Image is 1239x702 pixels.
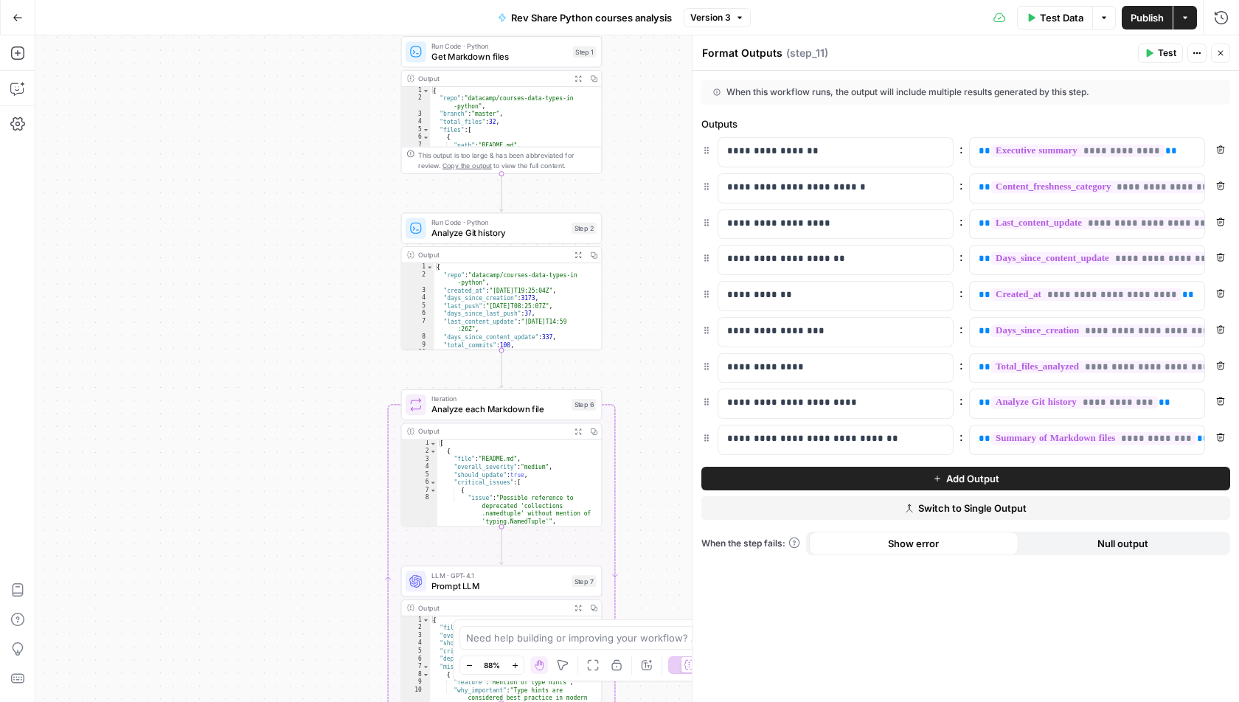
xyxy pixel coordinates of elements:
[701,537,800,550] a: When the step fails:
[401,36,603,174] div: Run Code · PythonGet Markdown filesStep 1Output{ "repo":"datacamp/courses-data-types-in -python",...
[918,501,1027,515] span: Switch to Single Output
[1122,6,1173,29] button: Publish
[401,349,434,357] div: 10
[401,463,437,471] div: 4
[401,133,430,142] div: 6
[702,46,782,60] textarea: Format Outputs
[959,248,963,265] span: :
[572,399,596,411] div: Step 6
[401,126,430,134] div: 5
[418,250,566,260] div: Output
[713,86,1154,99] div: When this workflow runs, the output will include multiple results generated by this step.
[418,426,566,437] div: Output
[401,526,437,541] div: 9
[401,624,430,632] div: 2
[786,46,828,60] span: ( step_11 )
[401,448,437,456] div: 2
[401,341,434,350] div: 9
[442,161,492,170] span: Copy the output
[959,392,963,409] span: :
[401,471,437,479] div: 5
[959,320,963,338] span: :
[429,487,437,495] span: Toggle code folding, rows 7 through 13
[401,456,437,464] div: 3
[401,639,430,647] div: 4
[429,439,437,448] span: Toggle code folding, rows 1 through 2009
[431,41,568,51] span: Run Code · Python
[701,467,1230,490] button: Add Output
[401,439,437,448] div: 1
[701,496,1230,520] button: Switch to Single Output
[401,263,434,271] div: 1
[418,602,566,613] div: Output
[401,333,434,341] div: 8
[959,212,963,230] span: :
[959,356,963,374] span: :
[401,632,430,640] div: 3
[1017,6,1092,29] button: Test Data
[431,50,568,63] span: Get Markdown files
[888,536,939,551] span: Show error
[401,494,437,525] div: 8
[701,117,1230,131] div: Outputs
[959,140,963,158] span: :
[401,294,434,302] div: 4
[401,479,437,487] div: 6
[572,575,596,587] div: Step 7
[423,616,430,625] span: Toggle code folding, rows 1 through 44
[401,287,434,295] div: 3
[401,663,430,671] div: 7
[423,133,430,142] span: Toggle code folding, rows 6 through 9
[431,218,566,228] span: Run Code · Python
[959,428,963,445] span: :
[573,46,597,58] div: Step 1
[401,212,603,350] div: Run Code · PythonAnalyze Git historyStep 2Output{ "repo":"datacamp/courses-data-types-in -python"...
[959,284,963,302] span: :
[431,403,566,416] span: Analyze each Markdown file
[401,87,430,95] div: 1
[1040,10,1083,25] span: Test Data
[401,616,430,625] div: 1
[1158,46,1176,60] span: Test
[484,659,500,671] span: 88%
[499,526,503,565] g: Edge from step_6 to step_7
[959,176,963,194] span: :
[429,448,437,456] span: Toggle code folding, rows 2 through 111
[423,663,430,671] span: Toggle code folding, rows 7 through 13
[401,318,434,333] div: 7
[401,389,603,527] div: IterationAnalyze each Markdown fileStep 6Output[ { "file":"README.md", "overall_severity":"medium...
[401,302,434,310] div: 5
[431,570,566,580] span: LLM · GPT-4.1
[1138,44,1183,63] button: Test
[511,10,672,25] span: Rev Share Python courses analysis
[423,126,430,134] span: Toggle code folding, rows 5 through 10
[418,73,566,83] div: Output
[401,94,430,110] div: 2
[431,394,566,404] span: Iteration
[401,655,430,663] div: 6
[426,263,434,271] span: Toggle code folding, rows 1 through 140
[690,11,731,24] span: Version 3
[684,8,751,27] button: Version 3
[1097,536,1148,551] span: Null output
[401,647,430,656] div: 5
[572,223,596,234] div: Step 2
[1018,532,1228,555] button: Null output
[423,87,430,95] span: Toggle code folding, rows 1 through 11
[431,580,566,593] span: Prompt LLM
[499,350,503,388] g: Edge from step_2 to step_6
[401,271,434,287] div: 2
[401,310,434,318] div: 6
[401,118,430,126] div: 4
[1131,10,1164,25] span: Publish
[489,6,681,29] button: Rev Share Python courses analysis
[401,671,430,679] div: 8
[423,671,430,679] span: Toggle code folding, rows 8 through 12
[401,487,437,495] div: 7
[499,173,503,212] g: Edge from step_1 to step_2
[429,479,437,487] span: Toggle code folding, rows 6 through 14
[401,142,430,150] div: 7
[418,150,596,170] div: This output is too large & has been abbreviated for review. to view the full content.
[946,471,999,486] span: Add Output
